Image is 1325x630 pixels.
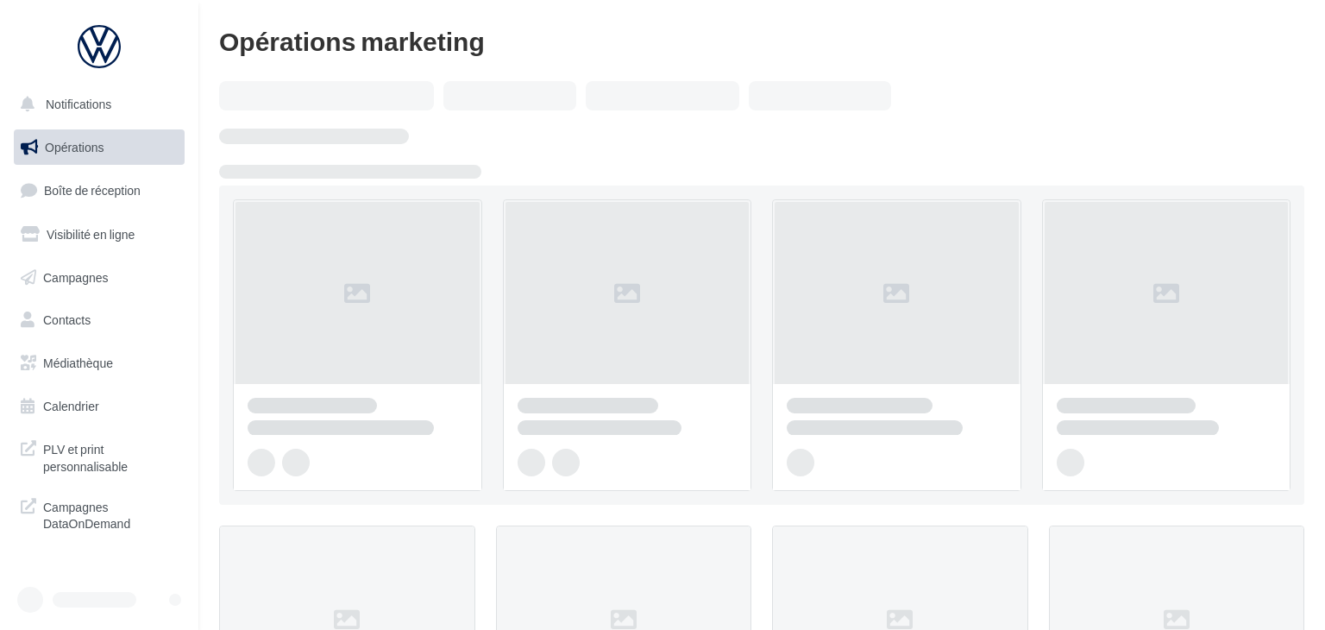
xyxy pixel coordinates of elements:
[10,86,181,123] button: Notifications
[45,140,104,154] span: Opérations
[43,438,178,475] span: PLV et print personnalisable
[43,356,113,370] span: Médiathèque
[10,345,188,381] a: Médiathèque
[44,183,141,198] span: Boîte de réception
[43,269,109,284] span: Campagnes
[43,495,178,532] span: Campagnes DataOnDemand
[10,260,188,296] a: Campagnes
[10,302,188,338] a: Contacts
[46,97,111,111] span: Notifications
[10,129,188,166] a: Opérations
[43,399,99,413] span: Calendrier
[10,431,188,482] a: PLV et print personnalisable
[10,172,188,209] a: Boîte de réception
[10,488,188,539] a: Campagnes DataOnDemand
[10,217,188,253] a: Visibilité en ligne
[219,28,1304,54] div: Opérations marketing
[47,227,135,242] span: Visibilité en ligne
[43,312,91,327] span: Contacts
[10,388,188,425] a: Calendrier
